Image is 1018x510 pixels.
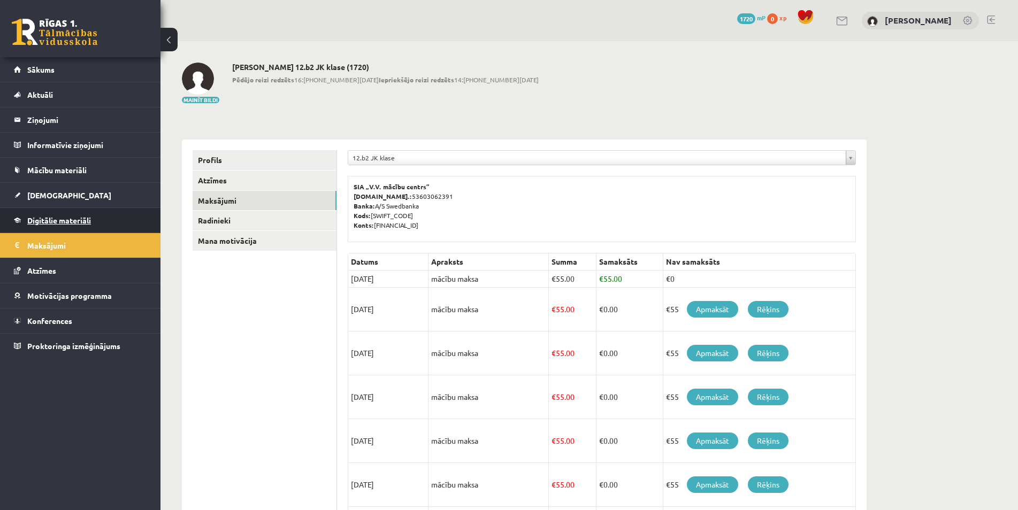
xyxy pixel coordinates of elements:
a: Maksājumi [193,191,336,211]
a: Apmaksāt [687,345,738,361]
a: Ziņojumi [14,107,147,132]
span: Konferences [27,316,72,326]
td: 0.00 [596,288,663,331]
td: 55.00 [549,288,596,331]
a: Rēķins [748,476,789,493]
td: 55.00 [549,331,596,375]
span: € [552,274,556,283]
span: Aktuāli [27,90,53,99]
a: Atzīmes [193,171,336,190]
a: [PERSON_NAME] [885,15,952,26]
td: 55.00 [596,271,663,288]
a: Konferences [14,308,147,333]
td: 0.00 [596,375,663,419]
span: 0 [767,13,778,24]
a: Atzīmes [14,258,147,283]
a: Rēķins [748,345,789,361]
span: € [599,348,603,358]
a: Sākums [14,57,147,82]
a: Aktuāli [14,82,147,107]
td: €55 [663,419,855,463]
legend: Maksājumi [27,233,147,258]
span: € [599,274,603,283]
th: Apraksts [428,253,549,271]
a: Maksājumi [14,233,147,258]
a: Mana motivācija [193,231,336,251]
td: mācību maksa [428,331,549,375]
td: mācību maksa [428,288,549,331]
td: 0.00 [596,331,663,375]
td: €55 [663,375,855,419]
span: € [599,436,603,445]
td: [DATE] [348,271,428,288]
img: Ritvars Lauva [182,63,214,95]
td: 55.00 [549,271,596,288]
td: €0 [663,271,855,288]
b: Iepriekšējo reizi redzēts [379,75,454,84]
span: € [599,304,603,314]
a: Apmaksāt [687,432,738,449]
a: Radinieki [193,211,336,230]
td: [DATE] [348,463,428,507]
th: Nav samaksāts [663,253,855,271]
span: Sākums [27,65,55,74]
span: € [552,436,556,445]
a: [DEMOGRAPHIC_DATA] [14,183,147,207]
a: Rēķins [748,389,789,405]
a: 12.b2 JK klase [348,151,855,165]
span: € [552,304,556,314]
a: Motivācijas programma [14,283,147,308]
b: Banka: [354,202,375,210]
b: Konts: [354,221,374,229]
img: Ritvars Lauva [867,16,878,27]
a: Rēķins [748,301,789,318]
span: € [599,480,603,489]
a: 1720 mP [737,13,766,22]
button: Mainīt bildi [182,97,219,103]
span: Proktoringa izmēģinājums [27,341,120,351]
span: 16:[PHONE_NUMBER][DATE] 14:[PHONE_NUMBER][DATE] [232,75,539,84]
td: 55.00 [549,463,596,507]
a: Apmaksāt [687,301,738,318]
b: [DOMAIN_NAME].: [354,192,412,200]
span: Motivācijas programma [27,291,112,300]
td: mācību maksa [428,271,549,288]
legend: Informatīvie ziņojumi [27,133,147,157]
span: xp [779,13,786,22]
td: [DATE] [348,419,428,463]
span: € [599,392,603,401]
td: 55.00 [549,419,596,463]
a: Apmaksāt [687,389,738,405]
td: €55 [663,288,855,331]
a: Informatīvie ziņojumi [14,133,147,157]
span: 1720 [737,13,755,24]
td: €55 [663,331,855,375]
a: Digitālie materiāli [14,208,147,233]
b: Kods: [354,211,371,220]
span: [DEMOGRAPHIC_DATA] [27,190,111,200]
legend: Ziņojumi [27,107,147,132]
a: Profils [193,150,336,170]
h2: [PERSON_NAME] 12.b2 JK klase (1720) [232,63,539,72]
td: 55.00 [549,375,596,419]
span: € [552,392,556,401]
td: [DATE] [348,331,428,375]
th: Datums [348,253,428,271]
a: 0 xp [767,13,792,22]
span: € [552,480,556,489]
td: [DATE] [348,288,428,331]
span: Mācību materiāli [27,165,87,175]
p: 53603062391 A/S Swedbanka [SWIFT_CODE] [FINANCIAL_ID] [354,182,850,230]
th: Samaksāts [596,253,663,271]
a: Rīgas 1. Tālmācības vidusskola [12,19,97,45]
span: Atzīmes [27,266,56,275]
td: mācību maksa [428,419,549,463]
a: Mācību materiāli [14,158,147,182]
th: Summa [549,253,596,271]
td: 0.00 [596,463,663,507]
td: €55 [663,463,855,507]
a: Proktoringa izmēģinājums [14,334,147,358]
td: [DATE] [348,375,428,419]
b: Pēdējo reizi redzēts [232,75,294,84]
span: Digitālie materiāli [27,215,91,225]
